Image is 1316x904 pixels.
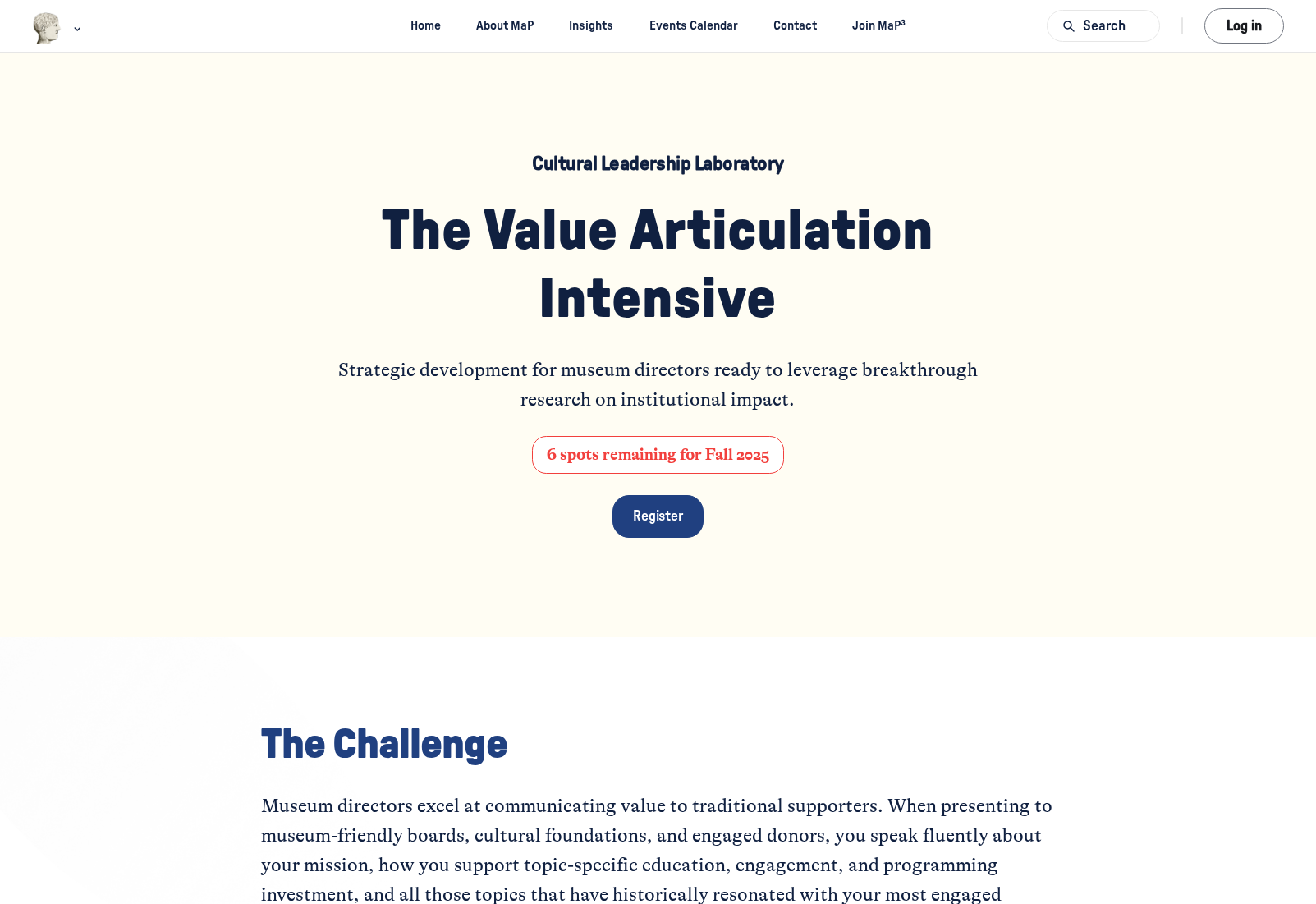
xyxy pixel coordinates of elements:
a: Join MaP³ [838,11,920,41]
a: Register [612,495,704,538]
a: Events Calendar [635,11,752,41]
button: Search [1047,10,1160,42]
span: Strategic development for museum directors ready to leverage breakthrough research on institution... [338,359,982,411]
span: Cultural Leadership Laboratory [532,154,783,174]
p: 6 spots remaining for Fall 2025 [547,443,769,468]
span: The Challenge [261,723,508,766]
a: About MaP [462,11,548,41]
span: Register [633,509,683,523]
a: Home [397,11,456,41]
span: The Value Articulation Intensive [382,203,945,328]
a: Contact [759,11,831,41]
button: Log in [1204,8,1284,44]
img: Museums as Progress logo [32,12,62,44]
button: Museums as Progress logo [32,11,85,46]
a: Insights [555,11,628,41]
